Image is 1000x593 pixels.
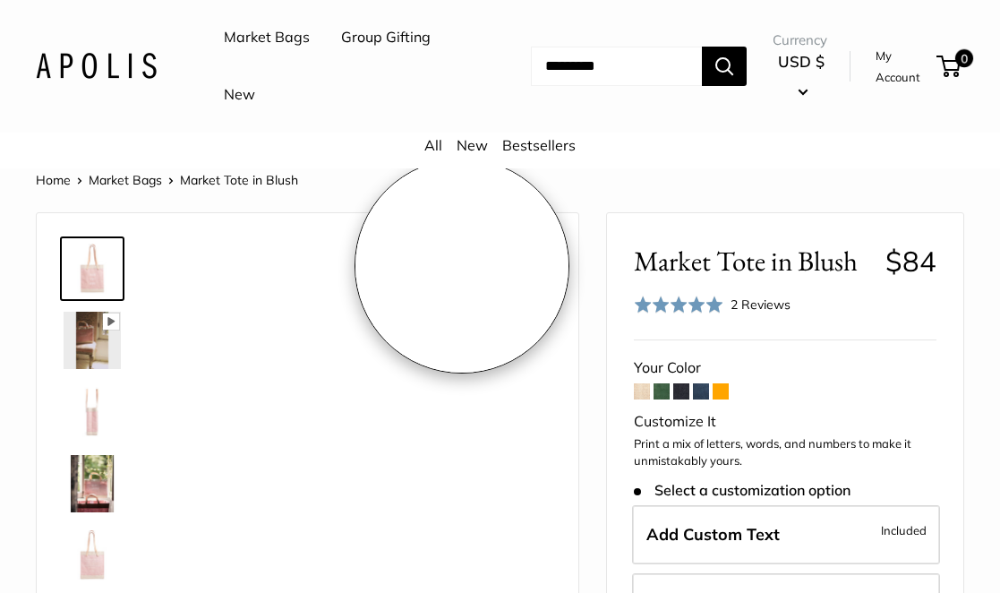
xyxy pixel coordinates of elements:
a: My Account [876,45,930,89]
nav: Breadcrumb [36,168,298,192]
a: Bestsellers [502,136,576,154]
label: Add Custom Text [632,505,940,564]
div: Your Color [634,355,936,382]
span: USD $ [778,52,825,71]
span: Add Custom Text [646,524,780,545]
a: Market Bags [89,172,162,188]
img: Market Tote in Blush [64,240,121,297]
a: Market Tote in Blush [60,236,124,301]
span: 0 [955,49,973,67]
span: Market Tote in Blush [180,172,298,188]
a: Market Bags [224,24,310,51]
div: Customize It [634,408,936,435]
span: Currency [773,28,829,53]
a: Home [36,172,71,188]
a: Market Tote in Blush [60,308,124,373]
a: New [457,136,488,154]
span: 2 Reviews [731,296,791,313]
a: Market Tote in Blush [60,380,124,444]
img: Market Tote in Blush [64,383,121,441]
span: Included [881,520,927,541]
a: New [224,82,255,108]
p: Print a mix of letters, words, and numbers to make it unmistakably yours. [634,435,936,470]
span: Select a customization option [634,482,850,499]
input: Search... [531,47,702,86]
span: $84 [885,244,936,279]
a: description_Seal of authenticity printed on the backside of every bag. [60,523,124,588]
a: 0 [938,56,961,77]
a: All [424,136,442,154]
span: Market Tote in Blush [634,245,871,278]
img: Apolis [36,53,157,79]
a: Market Tote in Blush [60,451,124,516]
a: Group Gifting [341,24,431,51]
img: Market Tote in Blush [64,455,121,512]
button: Search [702,47,747,86]
img: description_Seal of authenticity printed on the backside of every bag. [64,527,121,584]
img: Market Tote in Blush [64,312,121,369]
button: USD $ [773,47,829,105]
